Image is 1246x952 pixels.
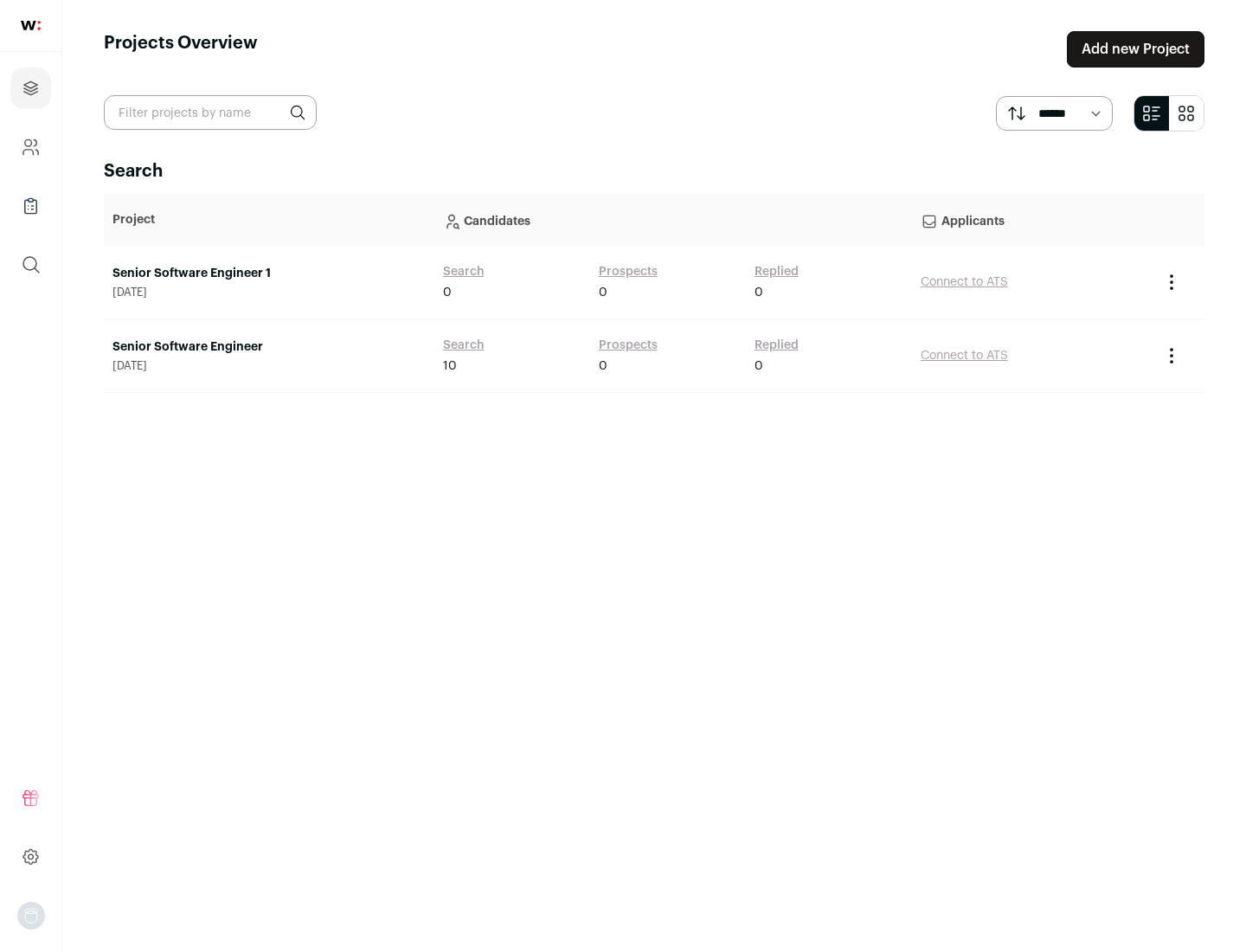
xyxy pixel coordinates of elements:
[443,203,903,237] p: Candidates
[443,337,485,354] a: Search
[10,68,51,109] a: Projects
[112,265,426,282] a: Senior Software Engineer 1
[921,276,1008,288] a: Connect to ATS
[21,21,41,30] img: wellfound-shorthand-0d5821cbd27db2630d0214b213865d53afaa358527fdda9d0ea32b1df1b89c2c.svg
[443,284,452,301] span: 0
[599,337,658,354] a: Prospects
[10,126,51,168] a: Company and ATS Settings
[755,337,799,354] a: Replied
[1161,345,1182,366] button: Project Actions
[17,902,45,929] img: nopic.png
[755,263,799,280] a: Replied
[755,357,763,375] span: 0
[104,31,258,68] h1: Projects Overview
[104,95,317,130] input: Filter projects by name
[755,284,763,301] span: 0
[104,159,1204,183] h2: Search
[1067,31,1204,68] a: Add new Project
[599,263,658,280] a: Prospects
[1161,272,1182,293] button: Project Actions
[112,359,426,373] span: [DATE]
[112,211,426,228] p: Project
[599,284,607,301] span: 0
[10,185,51,227] a: Company Lists
[921,350,1008,362] a: Connect to ATS
[921,203,1144,237] p: Applicants
[443,357,457,375] span: 10
[17,902,45,929] button: Open dropdown
[112,338,426,356] a: Senior Software Engineer
[112,286,426,299] span: [DATE]
[443,263,485,280] a: Search
[599,357,607,375] span: 0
